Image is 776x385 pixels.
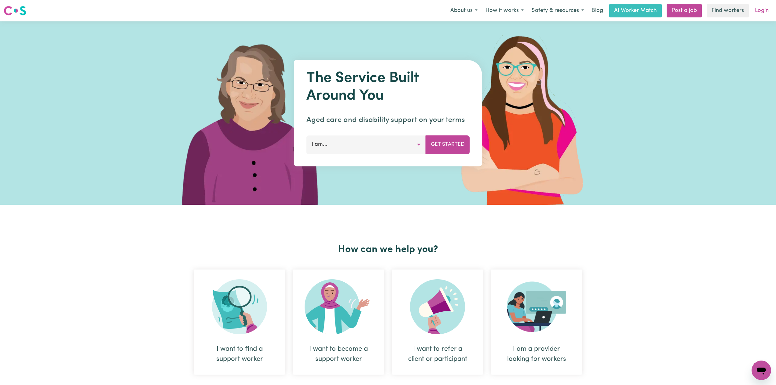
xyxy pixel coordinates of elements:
[208,344,271,364] div: I want to find a support worker
[307,344,370,364] div: I want to become a support worker
[4,4,26,18] a: Careseekers logo
[306,135,426,154] button: I am...
[406,344,469,364] div: I want to refer a client or participant
[491,269,582,375] div: I am a provider looking for workers
[212,279,267,334] img: Search
[505,344,568,364] div: I am a provider looking for workers
[752,361,771,380] iframe: Button to launch messaging window
[609,4,662,17] a: AI Worker Match
[707,4,749,17] a: Find workers
[194,269,285,375] div: I want to find a support worker
[446,4,481,17] button: About us
[293,269,384,375] div: I want to become a support worker
[190,244,586,255] h2: How can we help you?
[426,135,470,154] button: Get Started
[306,70,470,105] h1: The Service Built Around You
[4,5,26,16] img: Careseekers logo
[528,4,588,17] button: Safety & resources
[306,115,470,126] p: Aged care and disability support on your terms
[751,4,772,17] a: Login
[305,279,372,334] img: Become Worker
[481,4,528,17] button: How it works
[588,4,607,17] a: Blog
[410,279,465,334] img: Refer
[507,279,566,334] img: Provider
[667,4,702,17] a: Post a job
[392,269,483,375] div: I want to refer a client or participant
